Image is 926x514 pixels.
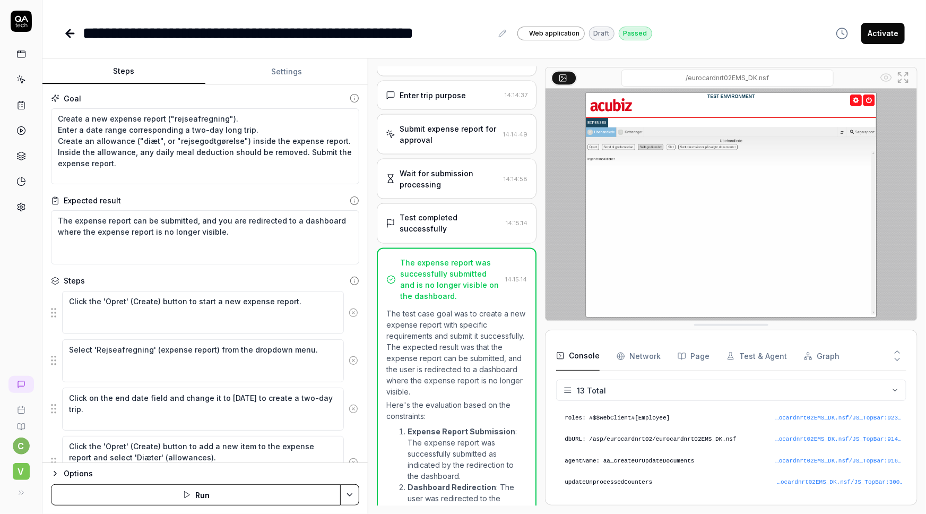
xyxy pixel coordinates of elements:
[4,414,38,431] a: Documentation
[8,376,34,393] a: New conversation
[619,27,652,40] div: Passed
[4,455,38,482] button: V
[13,463,30,480] span: V
[861,23,905,44] button: Activate
[530,29,580,38] span: Web application
[4,397,38,414] a: Book a call with us
[13,438,30,455] button: c
[589,27,615,40] div: Draft
[829,23,855,44] button: View version history
[517,26,585,40] a: Web application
